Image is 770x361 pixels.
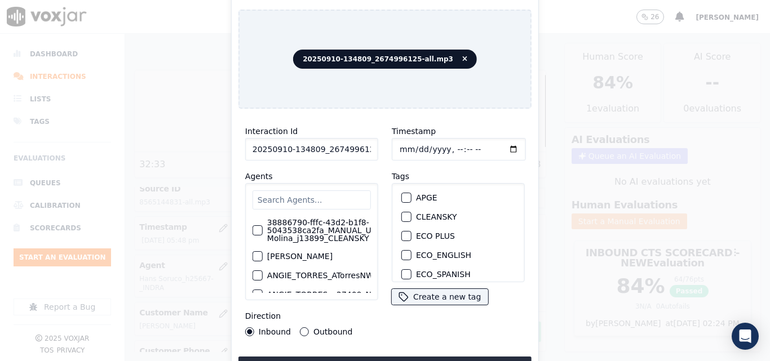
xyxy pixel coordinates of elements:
label: Interaction Id [245,127,298,136]
span: 20250910-134809_2674996125-all.mp3 [293,50,477,69]
label: 38886790-fffc-43d2-b1f8-5043538ca2fa_MANUAL_UPLOAD_Juliana Molina_j13899_CLEANSKY [267,219,428,242]
label: Tags [392,172,409,181]
label: [PERSON_NAME] [267,252,333,260]
label: ANGIE_TORRES_ATorresNWFG_SPARK [267,271,414,279]
label: Direction [245,311,281,320]
label: Inbound [259,328,291,336]
label: ECO_ENGLISH [416,251,471,259]
button: Create a new tag [392,289,488,305]
label: Agents [245,172,273,181]
label: ECO PLUS [416,232,455,240]
label: ANGIE_TORRES_a27409_NEXT_VOLT [267,291,410,298]
div: Open Intercom Messenger [732,323,759,350]
label: CLEANSKY [416,213,457,221]
label: APGE [416,194,437,202]
label: Outbound [313,328,352,336]
label: ECO_SPANISH [416,270,471,278]
label: Timestamp [392,127,436,136]
input: reference id, file name, etc [245,138,378,161]
input: Search Agents... [253,190,371,210]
